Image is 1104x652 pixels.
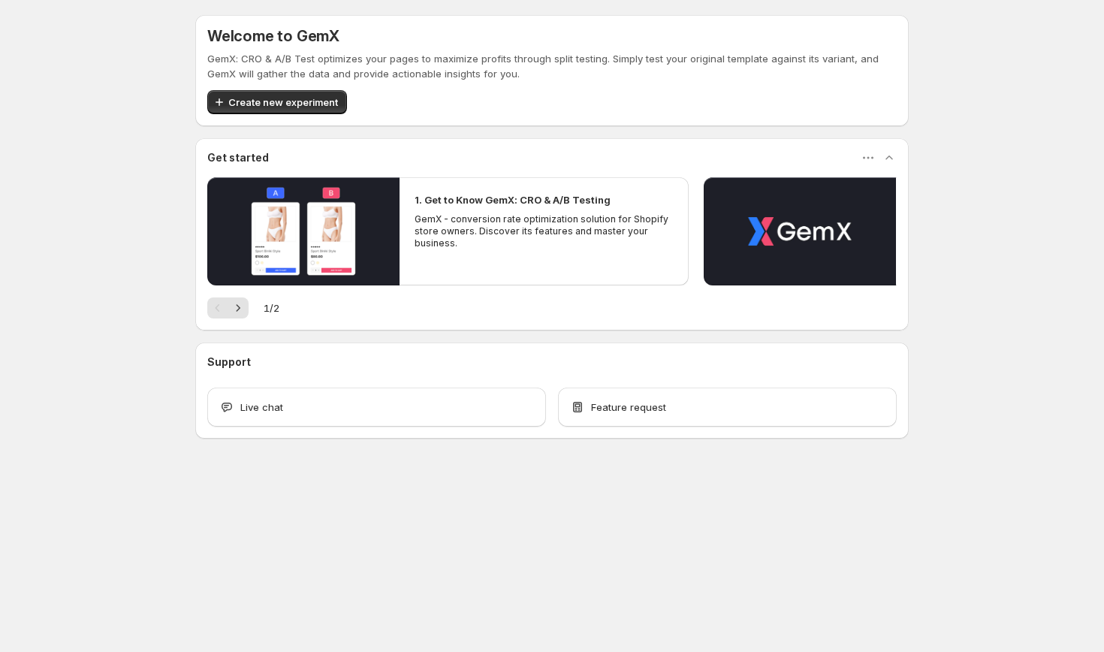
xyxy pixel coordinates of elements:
[207,27,339,45] h5: Welcome to GemX
[207,90,347,114] button: Create new experiment
[207,177,400,285] button: Play video
[207,51,897,81] p: GemX: CRO & A/B Test optimizes your pages to maximize profits through split testing. Simply test ...
[240,400,283,415] span: Live chat
[207,150,269,165] h3: Get started
[228,297,249,318] button: Next
[207,297,249,318] nav: Pagination
[264,300,279,315] span: 1 / 2
[228,95,338,110] span: Create new experiment
[591,400,666,415] span: Feature request
[415,192,611,207] h2: 1. Get to Know GemX: CRO & A/B Testing
[704,177,896,285] button: Play video
[207,355,251,370] h3: Support
[415,213,673,249] p: GemX - conversion rate optimization solution for Shopify store owners. Discover its features and ...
